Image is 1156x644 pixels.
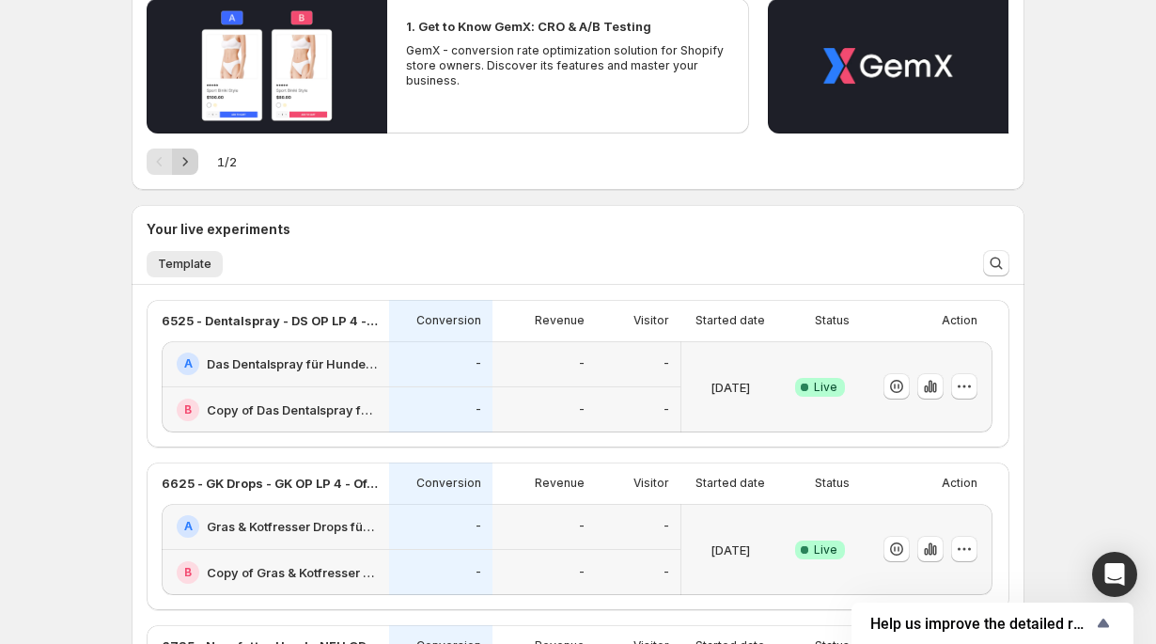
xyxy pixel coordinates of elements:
[711,541,750,559] p: [DATE]
[416,313,481,328] p: Conversion
[172,149,198,175] button: Next
[814,542,837,558] span: Live
[695,313,765,328] p: Started date
[664,402,669,417] p: -
[147,220,290,239] h3: Your live experiments
[162,311,378,330] p: 6525 - Dentalspray - DS OP LP 4 - Offer - (1,3,6) vs. (1,3 für 2,6)
[217,152,237,171] span: 1 / 2
[815,476,850,491] p: Status
[664,356,669,371] p: -
[633,476,669,491] p: Visitor
[476,519,481,534] p: -
[870,615,1092,633] span: Help us improve the detailed report for A/B campaigns
[579,402,585,417] p: -
[664,519,669,534] p: -
[207,401,378,419] h2: Copy of Das Dentalspray für Hunde: Jetzt Neukunden Deal sichern!-v1
[207,563,378,582] h2: Copy of Gras & Kotfresser Drops für Hunde: Jetzt Neukunden Deal sichern!-v1
[406,43,729,88] p: GemX - conversion rate optimization solution for Shopify store owners. Discover its features and ...
[535,313,585,328] p: Revenue
[207,354,378,373] h2: Das Dentalspray für Hunde: Jetzt Neukunden Deal sichern!-v1
[184,356,193,371] h2: A
[814,380,837,395] span: Live
[942,313,977,328] p: Action
[633,313,669,328] p: Visitor
[870,612,1115,635] button: Show survey - Help us improve the detailed report for A/B campaigns
[158,257,211,272] span: Template
[579,356,585,371] p: -
[711,378,750,397] p: [DATE]
[162,474,378,493] p: 6625 - GK Drops - GK OP LP 4 - Offer - (1,3,6) vs. (1,3 für 2,6)
[416,476,481,491] p: Conversion
[579,565,585,580] p: -
[815,313,850,328] p: Status
[535,476,585,491] p: Revenue
[1092,552,1137,597] div: Open Intercom Messenger
[476,565,481,580] p: -
[664,565,669,580] p: -
[184,565,192,580] h2: B
[476,356,481,371] p: -
[207,517,378,536] h2: Gras & Kotfresser Drops für Hunde: Jetzt Neukunden Deal sichern!-v1
[147,149,198,175] nav: Pagination
[579,519,585,534] p: -
[695,476,765,491] p: Started date
[476,402,481,417] p: -
[184,402,192,417] h2: B
[983,250,1009,276] button: Search and filter results
[942,476,977,491] p: Action
[406,17,651,36] h2: 1. Get to Know GemX: CRO & A/B Testing
[184,519,193,534] h2: A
